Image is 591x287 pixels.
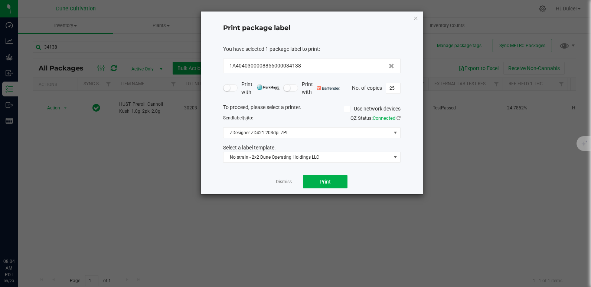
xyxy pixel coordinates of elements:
span: Print with [302,80,340,96]
span: Print with [241,80,280,96]
img: bartender.png [317,86,340,90]
label: Use network devices [344,105,401,113]
span: QZ Status: [350,115,401,121]
div: To proceed, please select a printer. [218,103,406,115]
span: Print [320,179,331,185]
span: Send to: [223,115,253,121]
iframe: Resource center unread badge [22,227,31,235]
span: Connected [373,115,395,121]
span: label(s) [233,115,248,121]
a: Dismiss [276,179,292,185]
span: No. of copies [352,85,382,90]
iframe: Resource center [7,228,30,250]
span: You have selected 1 package label to print [223,46,319,52]
span: ZDesigner ZD421-203dpi ZPL [223,128,391,138]
div: : [223,45,401,53]
h4: Print package label [223,23,401,33]
span: 1A4040300008856000034138 [229,62,301,70]
span: No strain - 2x2 Dune Operating Holdings LLC [223,152,391,162]
button: Print [303,175,347,188]
div: Select a label template. [218,144,406,152]
img: mark_magic_cybra.png [257,85,280,90]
